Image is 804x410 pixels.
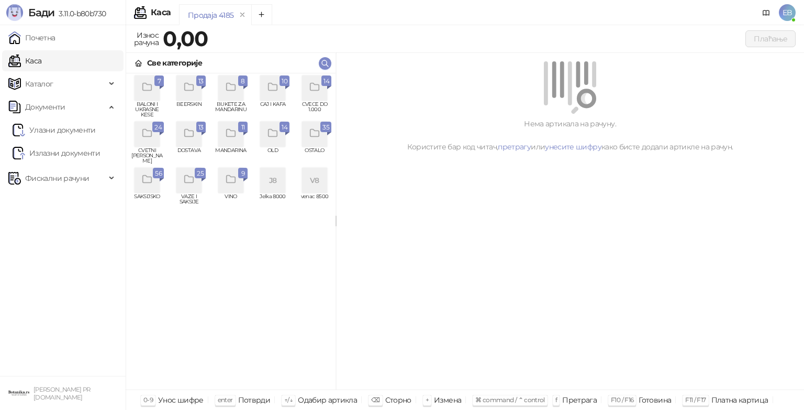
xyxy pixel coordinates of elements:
[8,50,41,71] a: Каса
[475,396,545,404] span: ⌘ command / ⌃ control
[240,122,245,133] span: 11
[238,393,271,407] div: Потврди
[758,4,775,21] a: Документација
[545,142,601,152] a: унесите шифру
[322,122,329,133] span: 35
[260,168,285,193] div: J8
[498,142,531,152] a: претрагу
[214,148,248,164] span: MANDARINA
[25,73,53,94] span: Каталог
[298,102,331,117] span: CVECE DO 1.000
[25,96,65,117] span: Документи
[685,396,706,404] span: F11 / F17
[158,393,204,407] div: Унос шифре
[236,10,249,19] button: remove
[256,148,289,164] span: OLD
[188,9,233,21] div: Продаја 4185
[256,102,289,117] span: CAJ I KAFA
[282,122,287,133] span: 14
[130,148,164,164] span: CVETNI [PERSON_NAME]
[240,168,245,179] span: 9
[130,102,164,117] span: BALONI I UKRASNE KESE
[371,396,379,404] span: ⌫
[298,393,357,407] div: Одабир артикла
[172,148,206,164] span: DOSTAVA
[143,396,153,404] span: 0-9
[711,393,768,407] div: Платна картица
[163,26,208,51] strong: 0,00
[33,386,91,401] small: [PERSON_NAME] PR [DOMAIN_NAME]
[298,148,331,164] span: OSTALO
[130,194,164,210] span: SAKSIJSKO
[154,122,162,133] span: 24
[555,396,557,404] span: f
[251,4,272,25] button: Add tab
[198,75,204,87] span: 13
[302,168,327,193] div: V8
[284,396,293,404] span: ↑/↓
[562,393,597,407] div: Претрага
[611,396,633,404] span: F10 / F16
[349,118,791,153] div: Нема артикала на рачуну. Користите бар код читач, или како бисте додали артикле на рачун.
[8,27,55,48] a: Почетна
[198,122,204,133] span: 13
[323,75,329,87] span: 14
[151,8,171,17] div: Каса
[8,383,29,404] img: 64x64-companyLogo-0e2e8aaa-0bd2-431b-8613-6e3c65811325.png
[126,73,336,390] div: grid
[639,393,671,407] div: Готовина
[434,393,461,407] div: Измена
[214,194,248,210] span: VINO
[25,168,89,189] span: Фискални рачуни
[426,396,429,404] span: +
[779,4,796,21] span: EB
[385,393,411,407] div: Сторно
[172,102,206,117] span: BEERSKIN
[298,194,331,210] span: venac 8500
[745,30,796,47] button: Плаћање
[172,194,206,210] span: VAZE I SAKSIJE
[218,396,233,404] span: enter
[256,194,289,210] span: Jelka 8000
[155,168,162,179] span: 56
[214,102,248,117] span: BUKETE ZA MANDARINU
[197,168,204,179] span: 25
[13,120,96,141] a: Ulazni dokumentiУлазни документи
[240,75,245,87] span: 8
[147,57,202,69] div: Све категорије
[13,143,100,164] a: Излазни документи
[6,4,23,21] img: Logo
[157,75,162,87] span: 7
[28,6,54,19] span: Бади
[54,9,106,18] span: 3.11.0-b80b730
[132,28,161,49] div: Износ рачуна
[282,75,287,87] span: 10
